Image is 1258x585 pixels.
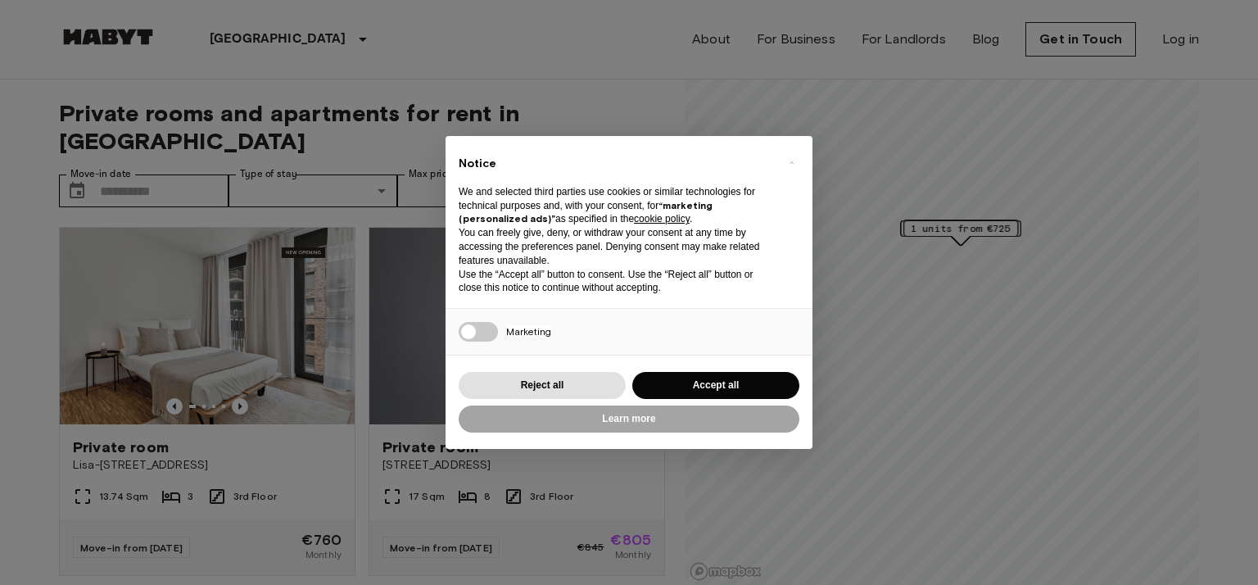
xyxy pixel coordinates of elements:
[459,268,773,296] p: Use the “Accept all” button to consent. Use the “Reject all” button or close this notice to conti...
[789,152,794,172] span: ×
[459,226,773,267] p: You can freely give, deny, or withdraw your consent at any time by accessing the preferences pane...
[634,213,690,224] a: cookie policy
[459,156,773,172] h2: Notice
[778,149,804,175] button: Close this notice
[506,325,551,338] span: Marketing
[632,372,799,399] button: Accept all
[459,372,626,399] button: Reject all
[459,199,713,225] strong: “marketing (personalized ads)”
[459,406,799,433] button: Learn more
[459,185,773,226] p: We and selected third parties use cookies or similar technologies for technical purposes and, wit...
